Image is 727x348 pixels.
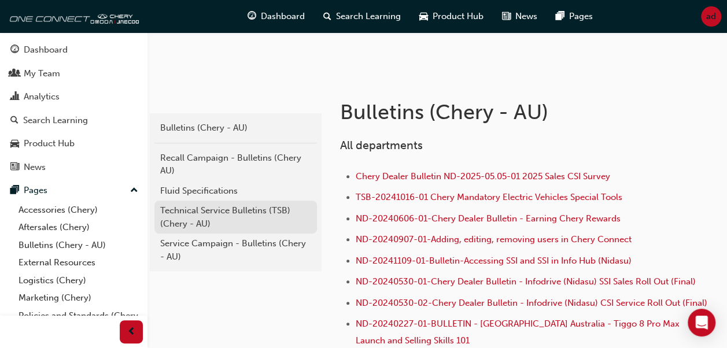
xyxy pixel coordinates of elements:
[160,237,311,263] div: Service Campaign - Bulletins (Chery - AU)
[261,10,305,23] span: Dashboard
[5,180,143,201] button: Pages
[340,99,639,125] h1: Bulletins (Chery - AU)
[238,5,314,28] a: guage-iconDashboard
[24,161,46,174] div: News
[5,37,143,180] button: DashboardMy TeamAnalyticsSearch LearningProduct HubNews
[356,171,610,182] a: Chery Dealer Bulletin ND-2025-05.05-01 2025 Sales CSI Survey
[433,10,484,23] span: Product Hub
[547,5,602,28] a: pages-iconPages
[569,10,593,23] span: Pages
[160,121,311,135] div: Bulletins (Chery - AU)
[356,213,621,224] a: ND-20240606-01-Chery Dealer Bulletin - Earning Chery Rewards
[323,9,331,24] span: search-icon
[24,137,75,150] div: Product Hub
[10,69,19,79] span: people-icon
[24,43,68,57] div: Dashboard
[10,139,19,149] span: car-icon
[5,39,143,61] a: Dashboard
[24,184,47,197] div: Pages
[356,256,632,266] a: ND-20241109-01-Bulletin-Accessing SSI and SSI in Info Hub (Nidasu)
[14,272,143,290] a: Logistics (Chery)
[5,86,143,108] a: Analytics
[130,183,138,198] span: up-icon
[160,204,311,230] div: Technical Service Bulletins (TSB) (Chery - AU)
[14,236,143,254] a: Bulletins (Chery - AU)
[688,309,715,336] div: Open Intercom Messenger
[154,201,317,234] a: Technical Service Bulletins (TSB) (Chery - AU)
[248,9,256,24] span: guage-icon
[10,92,19,102] span: chart-icon
[410,5,493,28] a: car-iconProduct Hub
[340,139,423,152] span: All departments
[5,133,143,154] a: Product Hub
[356,298,707,308] a: ND-20240530-02-Chery Dealer Bulletin - Infodrive (Nidasu) CSI Service Roll Out (Final)
[515,10,537,23] span: News
[5,157,143,178] a: News
[23,114,88,127] div: Search Learning
[24,67,60,80] div: My Team
[24,90,60,103] div: Analytics
[701,6,721,27] button: ad
[356,192,622,202] a: TSB-20241016-01 Chery Mandatory Electric Vehicles Special Tools
[160,151,311,177] div: Recall Campaign - Bulletins (Chery AU)
[154,234,317,266] a: Service Campaign - Bulletins (Chery - AU)
[493,5,547,28] a: news-iconNews
[356,276,696,287] a: ND-20240530-01-Chery Dealer Bulletin - Infodrive (Nidasu) SSI Sales Roll Out (Final)
[502,9,511,24] span: news-icon
[336,10,401,23] span: Search Learning
[10,116,19,126] span: search-icon
[14,289,143,307] a: Marketing (Chery)
[314,5,410,28] a: search-iconSearch Learning
[10,186,19,196] span: pages-icon
[5,110,143,131] a: Search Learning
[10,162,19,173] span: news-icon
[356,234,632,245] a: ND-20240907-01-Adding, editing, removing users in Chery Connect
[10,45,19,55] span: guage-icon
[706,10,716,23] span: ad
[160,184,311,198] div: Fluid Specifications
[154,181,317,201] a: Fluid Specifications
[14,254,143,272] a: External Resources
[154,148,317,181] a: Recall Campaign - Bulletins (Chery AU)
[419,9,428,24] span: car-icon
[5,63,143,84] a: My Team
[556,9,564,24] span: pages-icon
[14,219,143,236] a: Aftersales (Chery)
[127,325,136,339] span: prev-icon
[14,201,143,219] a: Accessories (Chery)
[14,307,143,338] a: Policies and Standards (Chery -AU)
[154,118,317,138] a: Bulletins (Chery - AU)
[356,319,682,346] a: ND-20240227-01-BULLETIN - [GEOGRAPHIC_DATA] Australia - Tiggo 8 Pro Max Launch and Selling Skills...
[6,5,139,28] img: oneconnect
